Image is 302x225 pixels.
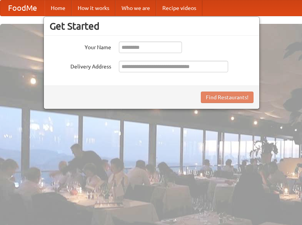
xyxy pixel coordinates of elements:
[115,0,156,16] a: Who we are
[0,0,45,16] a: FoodMe
[201,92,254,103] button: Find Restaurants!
[72,0,115,16] a: How it works
[50,20,254,32] h3: Get Started
[156,0,202,16] a: Recipe videos
[50,42,111,51] label: Your Name
[50,61,111,70] label: Delivery Address
[45,0,72,16] a: Home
